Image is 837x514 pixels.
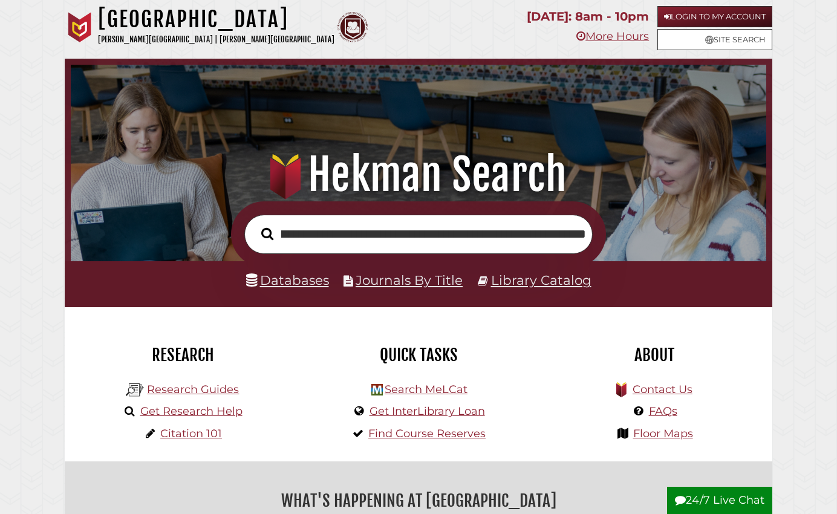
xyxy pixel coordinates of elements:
[370,405,485,418] a: Get InterLibrary Loan
[491,272,591,288] a: Library Catalog
[385,383,467,396] a: Search MeLCat
[649,405,677,418] a: FAQs
[356,272,463,288] a: Journals By Title
[337,12,368,42] img: Calvin Theological Seminary
[368,427,486,440] a: Find Course Reserves
[657,29,772,50] a: Site Search
[246,272,329,288] a: Databases
[98,33,334,47] p: [PERSON_NAME][GEOGRAPHIC_DATA] | [PERSON_NAME][GEOGRAPHIC_DATA]
[310,345,527,365] h2: Quick Tasks
[527,6,649,27] p: [DATE]: 8am - 10pm
[546,345,763,365] h2: About
[140,405,243,418] a: Get Research Help
[147,383,239,396] a: Research Guides
[576,30,649,43] a: More Hours
[83,148,754,201] h1: Hekman Search
[255,224,280,244] button: Search
[261,227,274,240] i: Search
[126,381,144,399] img: Hekman Library Logo
[633,427,693,440] a: Floor Maps
[98,6,334,33] h1: [GEOGRAPHIC_DATA]
[160,427,222,440] a: Citation 101
[371,384,383,395] img: Hekman Library Logo
[74,345,291,365] h2: Research
[657,6,772,27] a: Login to My Account
[633,383,692,396] a: Contact Us
[65,12,95,42] img: Calvin University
